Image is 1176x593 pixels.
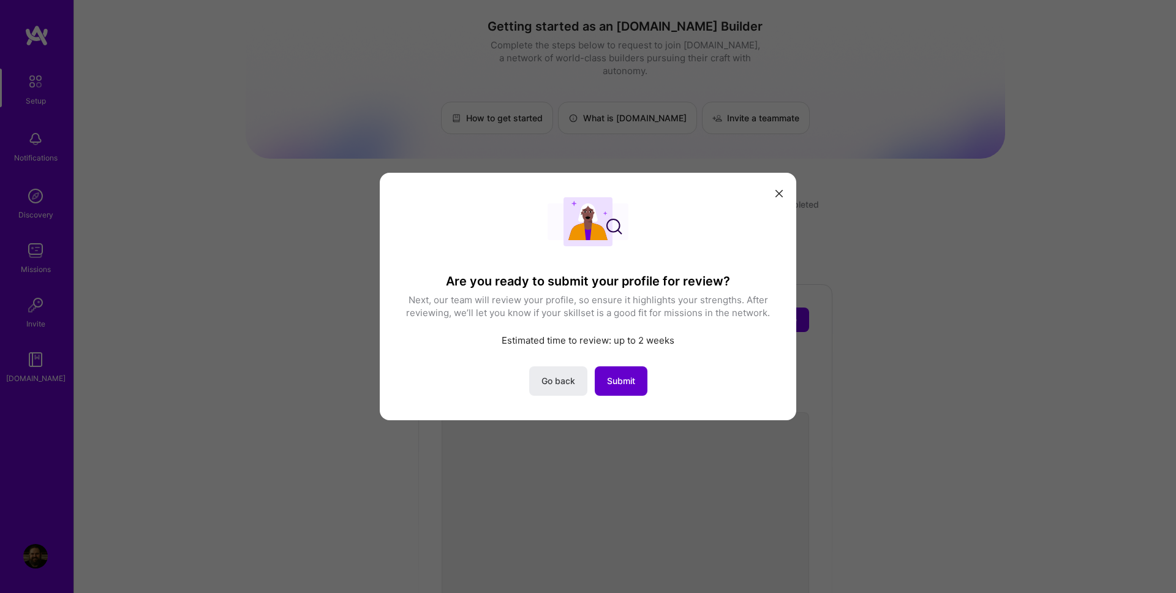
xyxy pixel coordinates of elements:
[404,274,772,289] h3: Are you ready to submit your profile for review?
[548,197,628,246] img: User
[380,173,796,420] div: modal
[529,366,587,396] button: Go back
[404,334,772,347] p: Estimated time to review: up to 2 weeks
[404,293,772,319] p: Next, our team will review your profile, so ensure it highlights your strengths. After reviewing,...
[541,375,575,387] span: Go back
[607,375,635,387] span: Submit
[775,190,783,197] i: icon Close
[595,366,647,396] button: Submit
